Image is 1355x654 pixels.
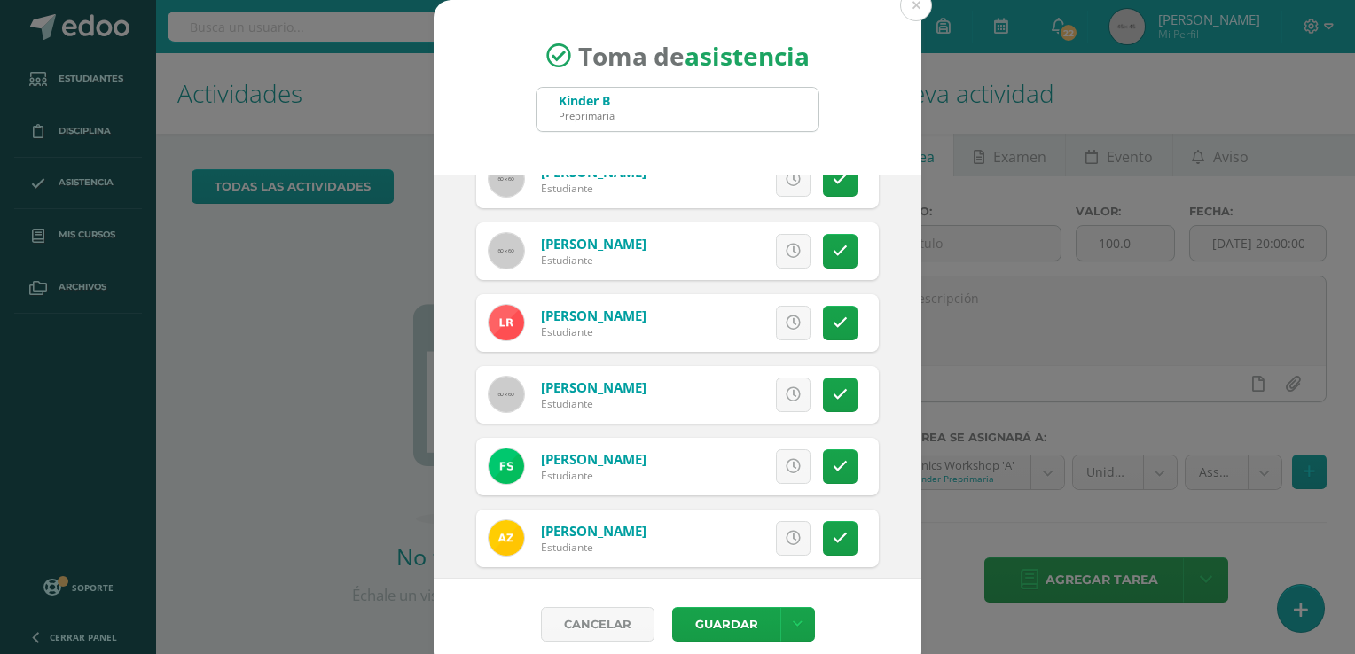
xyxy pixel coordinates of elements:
[541,540,646,555] div: Estudiante
[672,607,780,642] button: Guardar
[489,161,524,197] img: 60x60
[541,307,646,324] a: [PERSON_NAME]
[489,448,524,484] img: 421ab6c79961a19b76ebc1528c3ff3e7.png
[541,522,646,540] a: [PERSON_NAME]
[541,396,646,411] div: Estudiante
[541,378,646,396] a: [PERSON_NAME]
[578,39,810,73] span: Toma de
[541,235,646,253] a: [PERSON_NAME]
[541,253,646,268] div: Estudiante
[489,377,524,412] img: 60x60
[489,233,524,269] img: 60x60
[541,450,646,468] a: [PERSON_NAME]
[489,305,524,340] img: ea5c054cefafd3e25a503d455ccb48e3.png
[541,607,654,642] a: Cancelar
[559,92,615,109] div: Kinder B
[489,520,524,556] img: aa4bba2cb2716ade167a4a9014160e96.png
[541,468,646,483] div: Estudiante
[559,109,615,122] div: Preprimaria
[537,88,818,131] input: Busca un grado o sección aquí...
[541,324,646,339] div: Estudiante
[541,181,646,196] div: Estudiante
[685,39,810,73] strong: asistencia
